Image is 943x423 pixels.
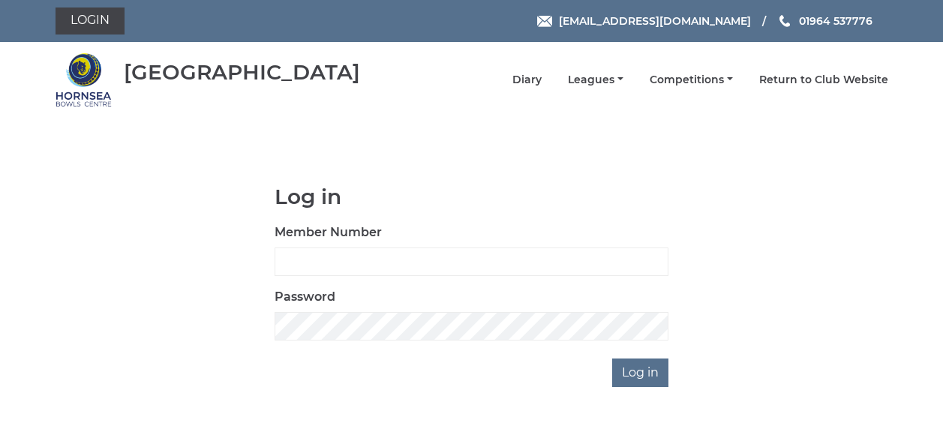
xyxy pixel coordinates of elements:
[56,7,125,34] a: Login
[537,16,552,27] img: Email
[568,73,623,87] a: Leagues
[124,61,360,84] div: [GEOGRAPHIC_DATA]
[559,14,751,28] span: [EMAIL_ADDRESS][DOMAIN_NAME]
[275,288,335,306] label: Password
[537,13,751,29] a: Email [EMAIL_ADDRESS][DOMAIN_NAME]
[275,185,668,208] h1: Log in
[799,14,872,28] span: 01964 537776
[612,358,668,387] input: Log in
[779,15,790,27] img: Phone us
[759,73,888,87] a: Return to Club Website
[275,223,382,241] label: Member Number
[512,73,542,87] a: Diary
[650,73,733,87] a: Competitions
[777,13,872,29] a: Phone us 01964 537776
[56,52,112,108] img: Hornsea Bowls Centre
